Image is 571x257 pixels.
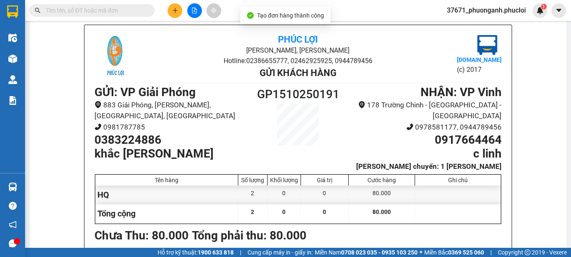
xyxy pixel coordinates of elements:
[421,85,502,99] b: NHẬN : VP Vinh
[247,248,313,257] span: Cung cấp máy in - giấy in:
[97,209,135,219] span: Tổng cộng
[192,229,306,242] b: Tổng phải thu: 80.000
[247,12,254,19] span: check-circle
[8,96,17,105] img: solution-icon
[349,186,415,204] div: 80.000
[162,45,433,56] li: [PERSON_NAME], [PERSON_NAME]
[8,33,17,42] img: warehouse-icon
[206,3,221,18] button: aim
[278,34,318,45] b: Phúc Lợi
[457,64,502,75] li: (c) 2017
[8,54,17,63] img: warehouse-icon
[211,8,217,13] span: aim
[323,209,326,215] span: 0
[551,3,566,18] button: caret-down
[417,177,499,183] div: Ghi chú
[78,31,349,41] li: Hotline: 02386655777, 02462925925, 0944789456
[356,162,502,170] b: [PERSON_NAME] chuyển: 1 [PERSON_NAME]
[187,3,202,18] button: file-add
[349,147,502,161] h1: c linh
[94,101,102,108] span: environment
[198,249,234,256] strong: 1900 633 818
[349,99,502,122] li: 178 Trường Chinh - [GEOGRAPHIC_DATA] - [GEOGRAPHIC_DATA]
[94,122,247,133] li: 0981787785
[46,6,145,15] input: Tìm tên, số ĐT hoặc mã đơn
[94,229,189,242] b: Chưa Thu : 80.000
[477,35,497,55] img: logo.jpg
[268,186,301,204] div: 0
[349,133,502,147] h1: 0917664464
[10,61,112,74] b: GỬI : VP Giải Phóng
[282,209,285,215] span: 0
[351,177,413,183] div: Cước hàng
[542,4,545,10] span: 1
[240,177,265,183] div: Số lượng
[536,7,544,14] img: icon-new-feature
[78,20,349,31] li: [PERSON_NAME], [PERSON_NAME]
[270,177,298,183] div: Khối lượng
[8,75,17,84] img: warehouse-icon
[94,123,102,130] span: phone
[94,99,247,122] li: 883 Giải Phóng, [PERSON_NAME], [GEOGRAPHIC_DATA], [GEOGRAPHIC_DATA]
[457,56,502,63] b: [DOMAIN_NAME]
[238,186,268,204] div: 2
[191,8,197,13] span: file-add
[94,133,247,147] h1: 0383224886
[440,5,533,15] span: 37671_phuonganh.phucloi
[9,239,17,247] span: message
[424,248,484,257] span: Miền Bắc
[372,209,391,215] span: 80.000
[35,8,41,13] span: search
[168,3,182,18] button: plus
[420,251,422,254] span: ⚪️
[358,101,365,108] span: environment
[315,248,418,257] span: Miền Nam
[247,85,349,104] h1: GP1510250191
[9,202,17,210] span: question-circle
[349,122,502,133] li: 0978581177, 0944789456
[341,249,418,256] strong: 0708 023 035 - 0935 103 250
[240,248,241,257] span: |
[251,209,254,215] span: 2
[10,10,52,52] img: logo.jpg
[301,186,349,204] div: 0
[541,4,547,10] sup: 1
[555,7,563,14] span: caret-down
[303,177,346,183] div: Giá trị
[406,123,413,130] span: phone
[448,249,484,256] strong: 0369 525 060
[490,248,492,257] span: |
[257,12,324,19] span: Tạo đơn hàng thành công
[8,183,17,191] img: warehouse-icon
[7,5,18,18] img: logo-vxr
[97,177,236,183] div: Tên hàng
[94,85,196,99] b: GỬI : VP Giải Phóng
[162,56,433,66] li: Hotline: 02386655777, 02462925925, 0944789456
[158,248,234,257] span: Hỗ trợ kỹ thuật:
[525,249,530,255] span: copyright
[94,35,136,77] img: logo.jpg
[94,147,247,161] h1: khắc [PERSON_NAME]
[172,8,178,13] span: plus
[260,68,336,78] b: Gửi khách hàng
[9,221,17,229] span: notification
[95,186,238,204] div: HQ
